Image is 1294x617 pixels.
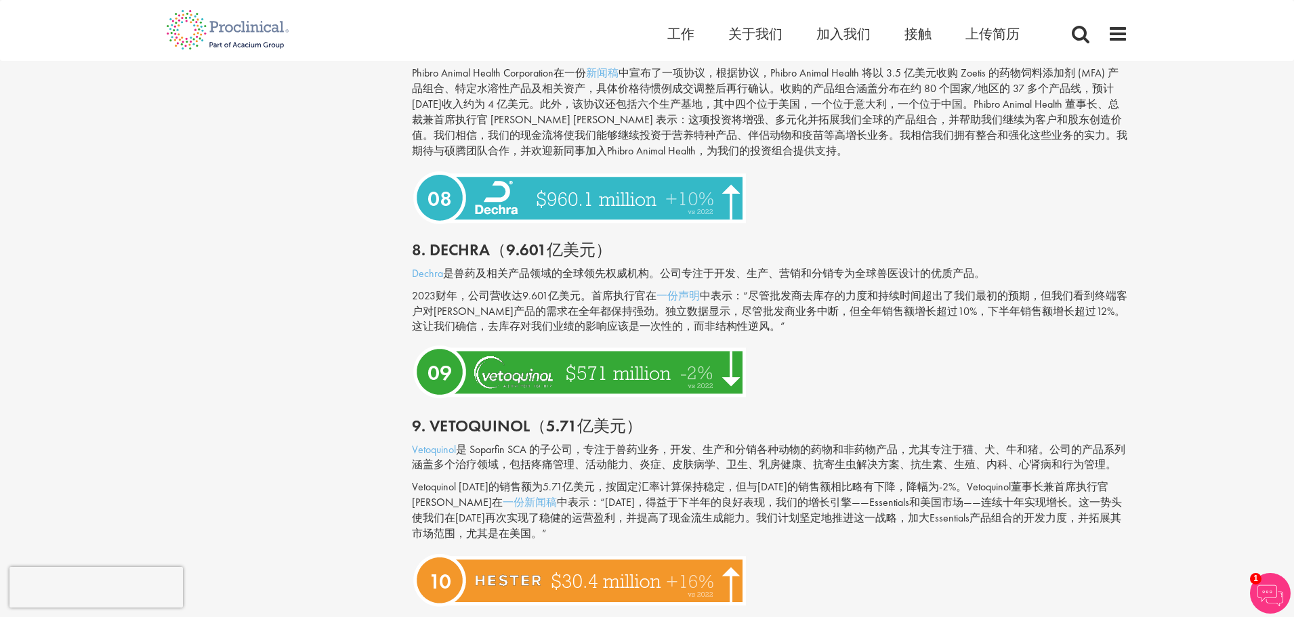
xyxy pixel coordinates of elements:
[412,66,1127,157] font: 中宣布了一项协议，根据协议，Phibro Animal Health 将以 3.5 亿美元收购 Zoetis 的药物饲料添加剂 (MFA) 产品组合、特定水溶性产品及相关资产，具体价格待惯例成交...
[412,66,586,80] font: Phibro Animal Health Corporation在一份
[412,442,456,456] a: Vetoquinol
[503,495,557,509] a: 一份新闻稿
[412,239,612,260] font: 8. Dechra（9.601亿美元）
[816,25,871,43] a: 加入我们
[904,25,932,43] a: 接触
[1253,574,1258,583] font: 1
[412,442,1125,472] font: 是 Soparfin SCA 的子公司，专注于兽药业务，开发、生产和分销各种动物的药物和非药物产品，尤其专注于猫、犬、牛和猪。公司的产品系列涵盖多个治疗领域，包括疼痛管理、活动能力、炎症、皮肤病...
[965,25,1020,43] a: 上传简历
[667,25,694,43] a: 工作
[443,266,985,280] font: 是兽药及相关产品领域的全球领先权威机构。公司专注于开发、生产、营销和分销专为全球兽医设计的优质产品。
[586,66,619,80] a: 新闻稿
[412,289,1127,334] font: 中表示：“尽管批发商去库存的力度和持续时间超出了我们最初的预期，但我们看到终端客户对[PERSON_NAME]产品的需求在全年都保持强劲。独立数据显示，尽管批发商业务中断，但全年销售额增长超过1...
[412,289,656,303] font: 2023财年，公司营收达9.601亿美元。首席执行官在
[412,480,1108,509] font: Vetoquinol [DATE]的销售额为5.71亿美元，按固定汇率计算保持稳定，但与[DATE]的销售额相比略有下降，降幅为-2%。Vetoquinol董事长兼首席执行官[PERSON_NA...
[728,25,782,43] a: 关于我们
[9,567,183,608] iframe: 验证码
[412,266,443,280] a: Dechra
[412,415,642,436] font: 9. Vetoquinol（5.71亿美元）
[1250,573,1291,614] img: 聊天机器人
[656,289,700,303] a: 一份声明
[412,495,1122,540] font: 中表示：“[DATE]，得益于下半年的良好表现，我们的增长引擎——Essentials和美国市场——连续十年实现增长。这一势头使我们在[DATE]再次实现了稳健的运营盈利，并提高了现金流生成能力...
